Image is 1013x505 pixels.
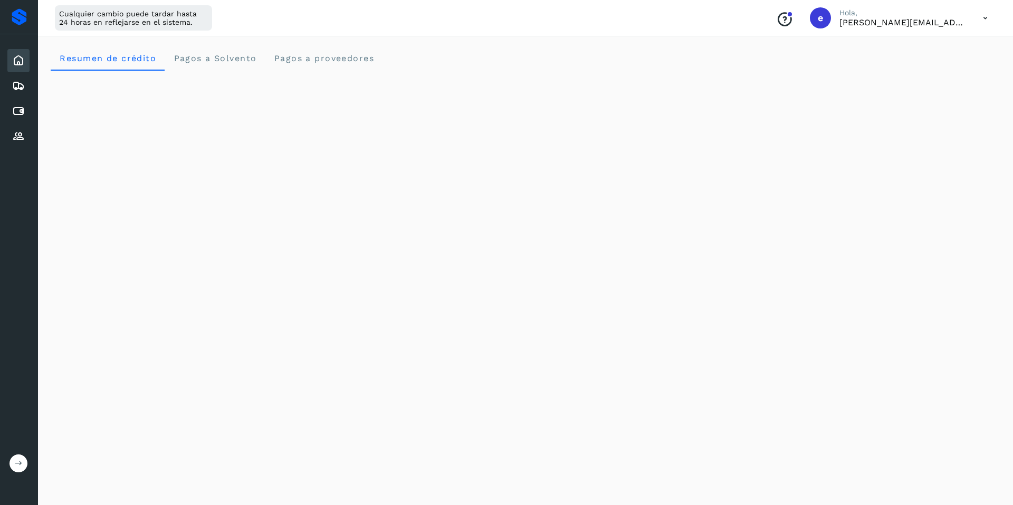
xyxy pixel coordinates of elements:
div: Embarques [7,74,30,98]
span: Pagos a proveedores [273,53,374,63]
div: Proveedores [7,125,30,148]
span: Resumen de crédito [59,53,156,63]
p: Hola, [839,8,966,17]
div: Cualquier cambio puede tardar hasta 24 horas en reflejarse en el sistema. [55,5,212,31]
span: Pagos a Solvento [173,53,256,63]
div: Cuentas por pagar [7,100,30,123]
p: ernesto+temporal@solvento.mx [839,17,966,27]
div: Inicio [7,49,30,72]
